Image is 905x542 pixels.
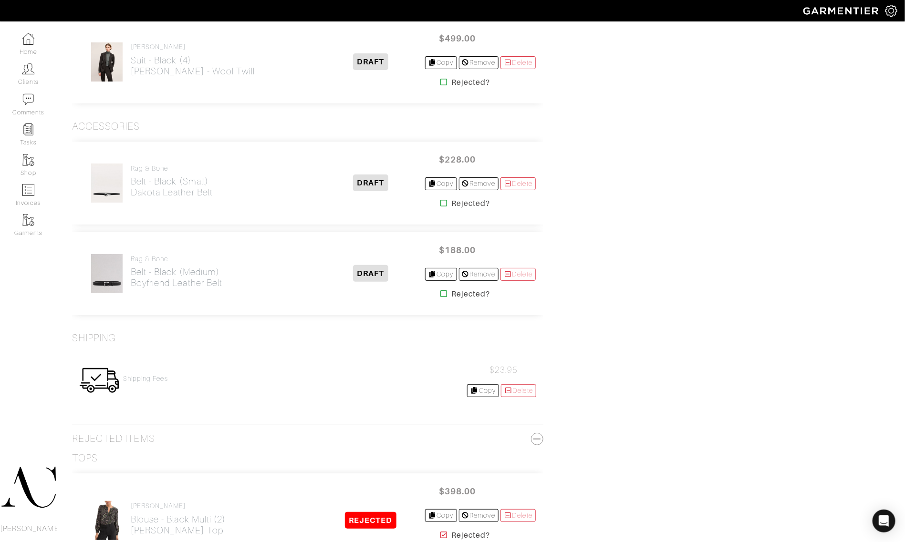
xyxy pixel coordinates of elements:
img: reminder-icon-8004d30b9f0a5d33ae49ab947aed9ed385cf756f9e5892f1edd6e32f2345188e.png [22,123,34,135]
a: Remove [459,56,499,69]
img: garments-icon-b7da505a4dc4fd61783c78ac3ca0ef83fa9d6f193b1c9dc38574b1d14d53ca28.png [22,154,34,166]
a: Rag & Bone Belt - Black (Small)Dakota Leather Belt [131,164,213,198]
h4: Rag & Bone [131,255,222,263]
span: DRAFT [353,265,388,282]
a: Rag & Bone Belt - Black (Medium)Boyfriend Leather Belt [131,255,222,289]
h2: Suit - Black (4) [PERSON_NAME] - Wool Twill [131,55,255,77]
span: $228.00 [429,149,486,170]
a: Copy [425,177,457,190]
a: Copy [467,384,499,397]
a: Copy [425,268,457,281]
a: Remove [459,177,499,190]
h3: Shipping [72,332,116,344]
h2: Blouse - Black Multi (2) [PERSON_NAME] Top [131,514,226,536]
h3: Tops [72,452,98,464]
img: kfgvn6dVRU2HLA6Ege2p7nHb [91,501,123,541]
h3: Rejected Items [72,433,543,445]
div: Open Intercom Messenger [873,510,895,532]
h2: Belt - Black (Small) Dakota Leather Belt [131,176,213,198]
span: DRAFT [353,53,388,70]
h3: Accessories [72,121,140,133]
span: $188.00 [429,240,486,260]
a: Copy [425,56,457,69]
a: Remove [459,268,499,281]
img: Womens_Shipping-0f0746b93696673c4592444dca31ff67b5a305f4a045d2d6c16441254fff223c.png [79,360,119,400]
a: Delete [500,509,536,522]
img: orders-icon-0abe47150d42831381b5fb84f609e132dff9fe21cb692f30cb5eec754e2cba89.png [22,184,34,196]
span: $23.95 [489,365,518,375]
span: $398.00 [429,481,486,501]
strong: Rejected? [451,198,490,209]
strong: Rejected? [451,77,490,88]
a: Remove [459,509,499,522]
strong: Rejected? [451,288,490,300]
h4: [PERSON_NAME] [131,43,255,51]
a: Delete [501,384,536,397]
strong: Rejected? [451,530,490,541]
h2: Belt - Black (Medium) Boyfriend Leather Belt [131,266,222,288]
h4: [PERSON_NAME] [131,502,226,510]
a: Delete [500,268,536,281]
span: DRAFT [353,174,388,191]
img: qFrMtv2118DMmYKdArsf9nZa [91,42,123,82]
img: garmentier-logo-header-white-b43fb05a5012e4ada735d5af1a66efaba907eab6374d6393d1fbf88cb4ef424d.png [799,2,885,19]
a: Shipping Fees [123,375,168,383]
a: Delete [500,56,536,69]
a: [PERSON_NAME] Suit - Black (4)[PERSON_NAME] - Wool Twill [131,43,255,77]
img: comment-icon-a0a6a9ef722e966f86d9cbdc48e553b5cf19dbc54f86b18d962a5391bc8f6eb6.png [22,93,34,105]
a: Delete [500,177,536,190]
img: dashboard-icon-dbcd8f5a0b271acd01030246c82b418ddd0df26cd7fceb0bd07c9910d44c42f6.png [22,33,34,45]
img: UF1tZhQhKK5fvLDp9SNCKjpF [91,163,123,203]
img: clients-icon-6bae9207a08558b7cb47a8932f037763ab4055f8c8b6bfacd5dc20c3e0201464.png [22,63,34,75]
h4: Rag & Bone [131,164,213,173]
a: Copy [425,509,457,522]
img: Vsrrmxdy53Tb9yAiUerJ66Ko [91,254,123,294]
a: [PERSON_NAME] Blouse - Black Multi (2)[PERSON_NAME] Top [131,502,226,536]
span: REJECTED [345,512,396,529]
img: gear-icon-white-bd11855cb880d31180b6d7d6211b90ccbf57a29d726f0c71d8c61bd08dd39cc2.png [885,5,897,17]
img: garments-icon-b7da505a4dc4fd61783c78ac3ca0ef83fa9d6f193b1c9dc38574b1d14d53ca28.png [22,214,34,226]
span: $499.00 [429,28,486,49]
